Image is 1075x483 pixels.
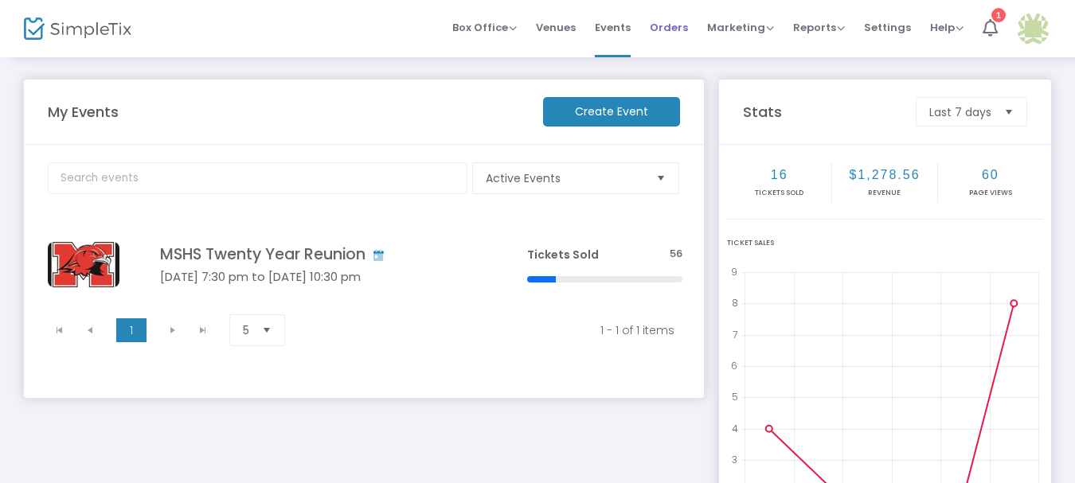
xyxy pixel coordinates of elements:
p: Page Views [940,188,1042,199]
div: Data table [38,222,692,307]
span: Active Events [486,170,643,186]
span: Settings [864,7,911,48]
m-panel-title: Stats [735,101,908,123]
input: Search events [48,162,467,194]
m-panel-title: My Events [40,101,535,123]
span: 56 [670,247,682,262]
div: Ticket Sales [727,238,1043,249]
img: 638769598336636026Savethedate.jpg [48,242,119,287]
span: Events [595,7,631,48]
text: 8 [732,296,738,310]
p: Revenue [834,188,935,199]
m-button: Create Event [543,97,680,127]
h2: $1,278.56 [834,167,935,182]
h2: 60 [940,167,1042,182]
button: Select [650,163,672,193]
h4: MSHS Twenty Year Reunion [160,245,479,263]
span: Reports [793,20,845,35]
h5: [DATE] 7:30 pm to [DATE] 10:30 pm [160,270,479,284]
p: Tickets sold [729,188,830,199]
h2: 16 [729,167,830,182]
text: 3 [732,453,737,466]
kendo-pager-info: 1 - 1 of 1 items [314,322,674,338]
span: Last 7 days [929,104,991,120]
span: Orders [650,7,688,48]
span: Box Office [452,20,517,35]
text: 5 [732,390,738,403]
text: 9 [731,265,737,279]
button: Select [998,98,1020,126]
text: 7 [733,327,737,341]
text: 4 [732,421,738,434]
button: Select [256,315,278,345]
span: Venues [536,7,576,48]
div: 1 [991,8,1006,22]
span: 5 [243,322,249,338]
span: Help [930,20,964,35]
span: Page 1 [116,318,147,342]
span: Tickets Sold [527,247,599,263]
span: Marketing [707,20,774,35]
text: 6 [731,359,737,372]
